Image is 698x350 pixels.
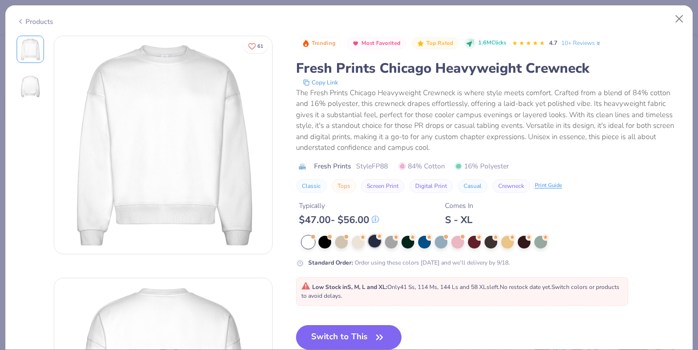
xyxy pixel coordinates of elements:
[296,163,309,170] img: brand logo
[308,259,353,267] strong: Standard Order :
[302,40,310,47] img: Trending sort
[257,44,263,49] span: 61
[500,283,551,291] span: No restock date yet.
[361,41,401,46] span: Most Favorited
[312,283,387,291] strong: Low Stock in S, M, L and XL :
[296,325,402,350] button: Switch to This
[412,37,459,50] button: Badge Button
[347,37,406,50] button: Badge Button
[445,214,473,226] div: S - XL
[445,201,473,211] div: Comes In
[299,201,379,211] div: Typically
[54,36,272,254] img: Front
[561,39,602,47] a: 10+ Reviews
[417,40,424,47] img: Top Rated sort
[535,182,562,190] div: Print Guide
[308,258,510,267] div: Order using these colors [DATE] and we’ll delivery by 9/18.
[300,78,341,87] button: copy to clipboard
[296,179,327,193] button: Classic
[478,39,506,47] span: 1.6M Clicks
[17,17,53,27] div: Products
[356,161,388,171] span: Style FP88
[399,161,445,171] span: 84% Cotton
[297,37,341,50] button: Badge Button
[244,39,268,53] button: Like
[670,10,689,28] button: Close
[426,41,454,46] span: Top Rated
[361,179,404,193] button: Screen Print
[549,39,557,47] span: 4.7
[301,283,619,300] span: Only 41 Ss, 114 Ms, 144 Ls and 58 XLs left. Switch colors or products to avoid delays.
[299,214,379,226] div: $ 47.00 - $ 56.00
[492,179,530,193] button: Crewneck
[409,179,453,193] button: Digital Print
[314,161,351,171] span: Fresh Prints
[458,179,487,193] button: Casual
[352,40,360,47] img: Most Favorited sort
[19,38,42,61] img: Front
[296,87,682,153] div: The Fresh Prints Chicago Heavyweight Crewneck is where style meets comfort. Crafted from a blend ...
[455,161,509,171] span: 16% Polyester
[312,41,336,46] span: Trending
[332,179,356,193] button: Tops
[512,36,545,51] div: 4.7 Stars
[296,59,682,78] div: Fresh Prints Chicago Heavyweight Crewneck
[19,75,42,98] img: Back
